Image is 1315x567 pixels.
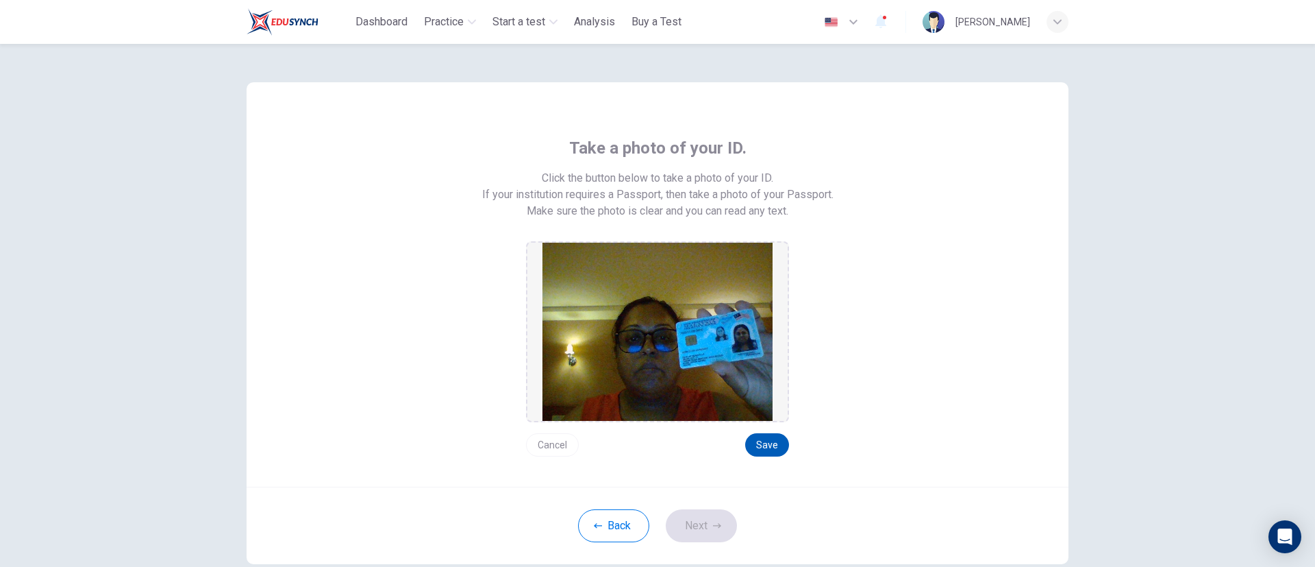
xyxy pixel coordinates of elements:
button: Start a test [487,10,563,34]
button: Dashboard [350,10,413,34]
img: preview screemshot [542,243,773,421]
div: [PERSON_NAME] [955,14,1030,30]
span: Click the button below to take a photo of your ID. If your institution requires a Passport, then ... [482,170,834,203]
span: Analysis [574,14,615,30]
a: ELTC logo [247,8,350,36]
img: ELTC logo [247,8,318,36]
span: Take a photo of your ID. [569,137,747,159]
button: Buy a Test [626,10,687,34]
button: Back [578,509,649,542]
span: Practice [424,14,464,30]
span: Buy a Test [631,14,681,30]
button: Practice [418,10,481,34]
img: en [823,17,840,27]
button: Analysis [568,10,621,34]
span: Start a test [492,14,545,30]
button: Cancel [526,433,579,457]
div: Open Intercom Messenger [1268,520,1301,553]
img: Profile picture [923,11,944,33]
span: Dashboard [355,14,408,30]
span: Make sure the photo is clear and you can read any text. [527,203,788,219]
button: Save [745,433,789,457]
